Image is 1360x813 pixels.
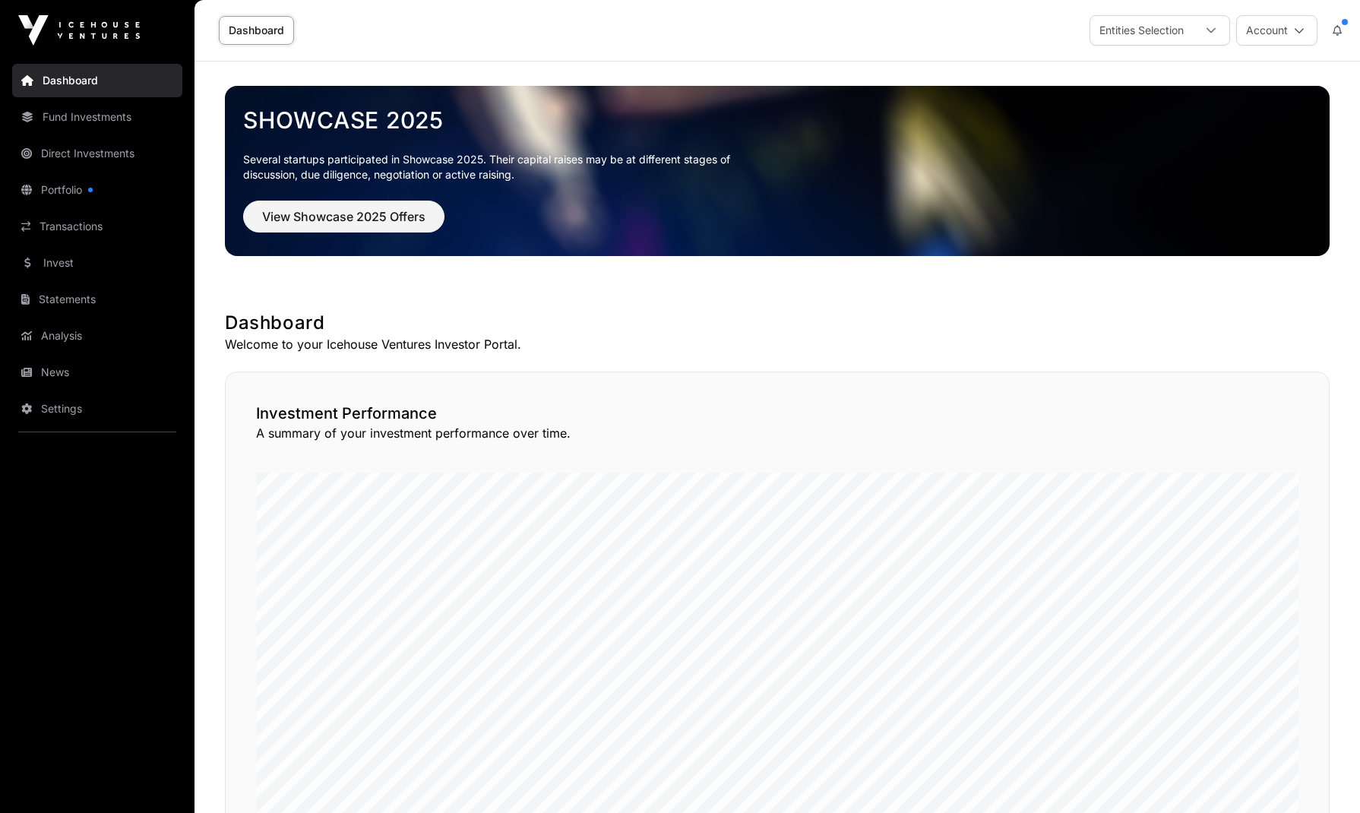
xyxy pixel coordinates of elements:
[256,403,1298,424] h2: Investment Performance
[225,86,1330,256] img: Showcase 2025
[12,392,182,425] a: Settings
[12,319,182,353] a: Analysis
[12,356,182,389] a: News
[243,106,1311,134] a: Showcase 2025
[256,424,1298,442] p: A summary of your investment performance over time.
[243,152,754,182] p: Several startups participated in Showcase 2025. Their capital raises may be at different stages o...
[18,15,140,46] img: Icehouse Ventures Logo
[219,16,294,45] a: Dashboard
[1090,16,1193,45] div: Entities Selection
[12,283,182,316] a: Statements
[243,216,444,231] a: View Showcase 2025 Offers
[225,335,1330,353] p: Welcome to your Icehouse Ventures Investor Portal.
[12,137,182,170] a: Direct Investments
[1236,15,1317,46] button: Account
[12,64,182,97] a: Dashboard
[12,210,182,243] a: Transactions
[262,207,425,226] span: View Showcase 2025 Offers
[225,311,1330,335] h1: Dashboard
[12,100,182,134] a: Fund Investments
[1284,740,1360,813] iframe: Chat Widget
[243,201,444,233] button: View Showcase 2025 Offers
[12,246,182,280] a: Invest
[12,173,182,207] a: Portfolio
